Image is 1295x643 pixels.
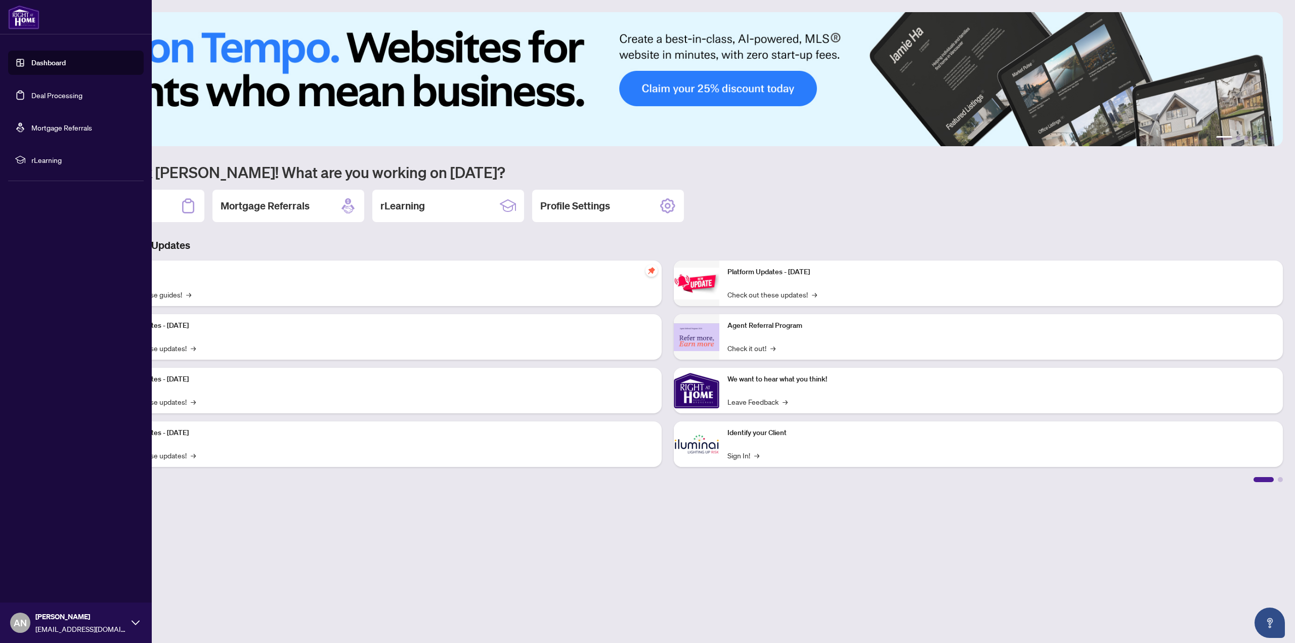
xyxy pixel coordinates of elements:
p: Platform Updates - [DATE] [106,427,654,439]
span: AN [14,616,27,630]
h2: Profile Settings [540,199,610,213]
p: Platform Updates - [DATE] [106,320,654,331]
button: 2 [1236,136,1240,140]
a: Sign In!→ [727,450,759,461]
button: 3 [1244,136,1248,140]
img: Identify your Client [674,421,719,467]
a: Check out these updates!→ [727,289,817,300]
span: → [191,342,196,354]
span: [PERSON_NAME] [35,611,126,622]
button: 1 [1216,136,1232,140]
span: → [812,289,817,300]
h2: Mortgage Referrals [221,199,310,213]
p: Platform Updates - [DATE] [727,267,1275,278]
img: Slide 0 [53,12,1283,146]
button: 4 [1253,136,1257,140]
h1: Welcome back [PERSON_NAME]! What are you working on [DATE]? [53,162,1283,182]
p: Identify your Client [727,427,1275,439]
p: Agent Referral Program [727,320,1275,331]
p: We want to hear what you think! [727,374,1275,385]
img: Platform Updates - June 23, 2025 [674,268,719,299]
h2: rLearning [380,199,425,213]
img: Agent Referral Program [674,323,719,351]
p: Self-Help [106,267,654,278]
p: Platform Updates - [DATE] [106,374,654,385]
a: Leave Feedback→ [727,396,788,407]
button: 6 [1269,136,1273,140]
span: rLearning [31,154,137,165]
span: → [191,396,196,407]
button: 5 [1261,136,1265,140]
span: → [783,396,788,407]
a: Check it out!→ [727,342,775,354]
span: → [770,342,775,354]
span: → [754,450,759,461]
h3: Brokerage & Industry Updates [53,238,1283,252]
span: pushpin [645,265,658,277]
button: Open asap [1255,608,1285,638]
img: logo [8,5,39,29]
a: Mortgage Referrals [31,123,92,132]
span: → [186,289,191,300]
a: Deal Processing [31,91,82,100]
a: Dashboard [31,58,66,67]
img: We want to hear what you think! [674,368,719,413]
span: [EMAIL_ADDRESS][DOMAIN_NAME] [35,623,126,634]
span: → [191,450,196,461]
